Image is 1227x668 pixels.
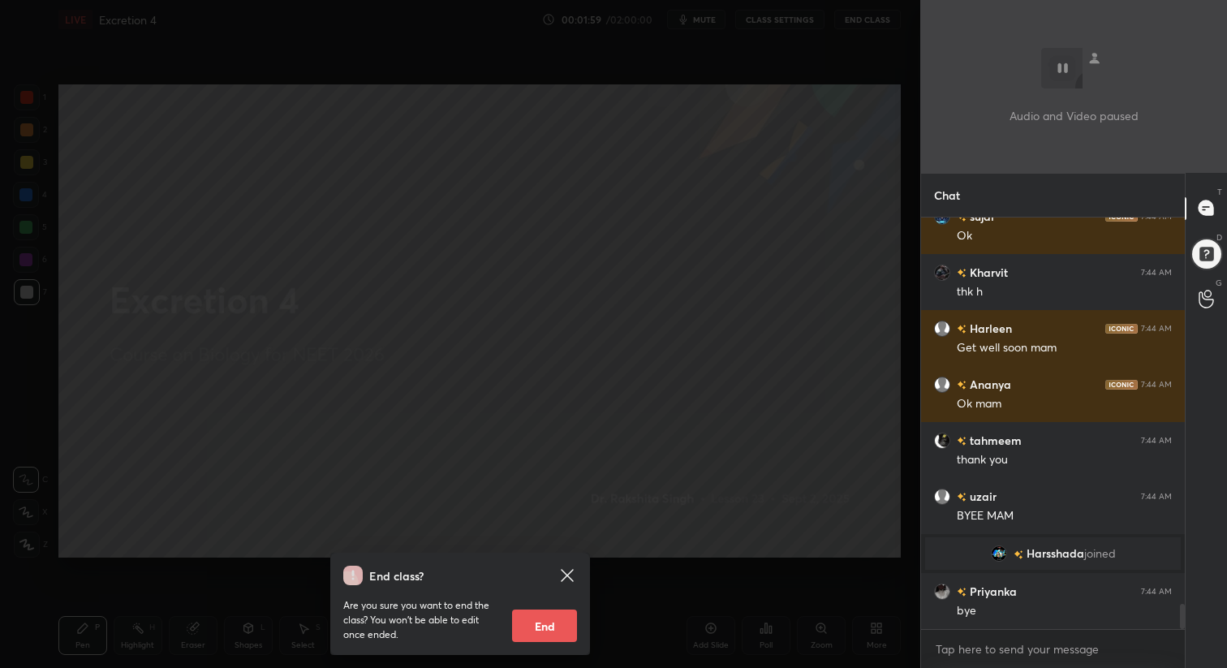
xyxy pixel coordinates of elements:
div: Get well soon mam [957,340,1172,356]
button: End [512,610,577,642]
p: G [1216,277,1222,289]
div: 7:44 AM [1141,491,1172,501]
img: default.png [934,376,950,392]
div: Ok [957,228,1172,244]
h6: Priyanka [967,583,1017,600]
div: thk h [957,284,1172,300]
div: 7:44 AM [1141,211,1172,221]
h6: Kharvit [967,264,1008,281]
p: D [1216,231,1222,243]
img: no-rating-badge.077c3623.svg [957,588,967,597]
p: T [1217,186,1222,198]
div: Ok mam [957,396,1172,412]
div: grid [921,218,1185,629]
img: 75260ca4226f4005b802070d763d537b.jpg [991,545,1007,562]
img: no-rating-badge.077c3623.svg [957,437,967,446]
h6: tahmeem [967,432,1022,449]
h4: End class? [369,567,424,584]
h6: Harleen [967,320,1012,337]
p: Are you sure you want to end the class? You won’t be able to edit once ended. [343,598,499,642]
div: BYEE MAM [957,508,1172,524]
img: no-rating-badge.077c3623.svg [957,269,967,278]
div: 7:44 AM [1141,267,1172,277]
p: Chat [921,174,973,217]
h6: uzair [967,488,997,505]
img: no-rating-badge.077c3623.svg [1014,549,1023,558]
div: 7:44 AM [1141,586,1172,596]
img: 04d5f16215034464bcf9803f6c8c8ddb.jpg [934,583,950,599]
img: no-rating-badge.077c3623.svg [957,325,967,334]
div: 7:44 AM [1141,323,1172,333]
img: iconic-dark.1390631f.png [1105,211,1138,221]
img: default.png [934,320,950,336]
div: 7:44 AM [1141,435,1172,445]
img: no-rating-badge.077c3623.svg [957,493,967,502]
img: iconic-dark.1390631f.png [1105,323,1138,333]
h6: Ananya [967,376,1011,393]
p: Audio and Video paused [1010,107,1139,124]
img: 1c169d7878d34e9584a1d1f0b0e145b4.49993919_3 [934,432,950,448]
div: thank you [957,452,1172,468]
img: no-rating-badge.077c3623.svg [957,213,967,222]
img: ae98f8e9709a4753ae12258d765eb1fe.jpg [934,264,950,280]
span: joined [1084,547,1116,560]
img: default.png [934,488,950,504]
img: no-rating-badge.077c3623.svg [957,381,967,390]
div: 7:44 AM [1141,379,1172,389]
img: iconic-dark.1390631f.png [1105,379,1138,389]
div: bye [957,603,1172,619]
span: Harsshada [1027,547,1084,560]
